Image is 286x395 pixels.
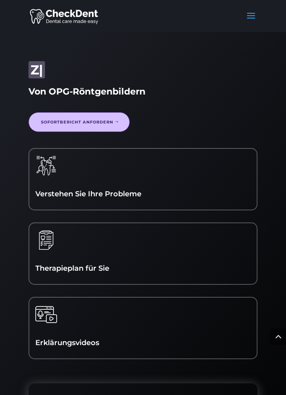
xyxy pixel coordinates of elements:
span: | [39,62,43,78]
a: Verstehen Sie Ihre Probleme [35,189,141,198]
a: Erklärungsvideos [35,338,99,347]
span: Z [31,62,39,78]
a: Therapieplan für Sie [35,264,109,273]
a: Sofortbericht anfordern [29,112,130,132]
h1: Von OPG-Röntgenbildern [29,86,257,101]
img: CheckDent [30,7,100,25]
